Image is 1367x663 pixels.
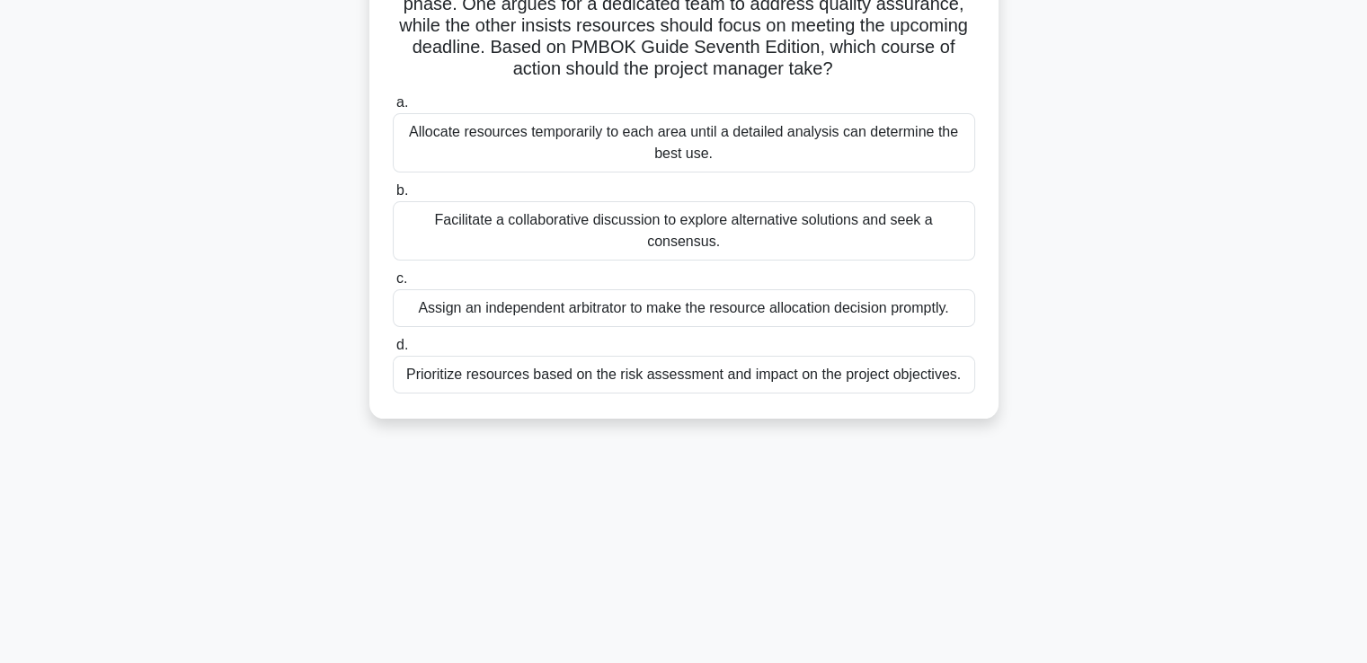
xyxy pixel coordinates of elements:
span: b. [396,182,408,198]
div: Facilitate a collaborative discussion to explore alternative solutions and seek a consensus. [393,201,975,261]
span: a. [396,94,408,110]
div: Prioritize resources based on the risk assessment and impact on the project objectives. [393,356,975,393]
div: Assign an independent arbitrator to make the resource allocation decision promptly. [393,289,975,327]
div: Allocate resources temporarily to each area until a detailed analysis can determine the best use. [393,113,975,172]
span: c. [396,270,407,286]
span: d. [396,337,408,352]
